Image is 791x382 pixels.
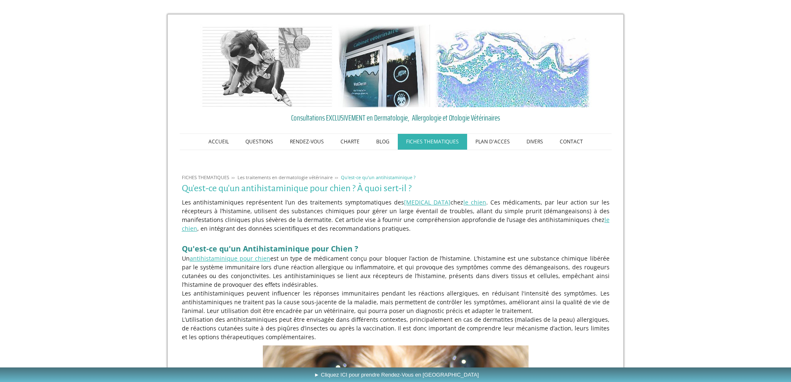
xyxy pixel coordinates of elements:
[182,216,610,232] a: le chien
[182,174,229,180] span: FICHES THEMATIQUES
[332,134,368,150] a: CHARTE
[463,198,486,206] a: le chien
[368,134,398,150] a: BLOG
[467,134,518,150] a: PLAN D'ACCES
[190,254,270,262] a: antihistaminique pour chien
[182,183,610,194] h1: Qu'est-ce qu'un antihistaminique pour chien ? À quoi sert-il ?
[235,174,335,180] a: Les traitements en dermatologie vétérinaire
[182,254,610,289] p: Un est un type de médicament conçu pour bloquer l’action de l’histamine. L’histamine est une subs...
[341,174,416,180] span: Qu'est-ce qu'un antihistaminique ?
[314,372,479,378] span: ► Cliquez ICI pour prendre Rendez-Vous en [GEOGRAPHIC_DATA]
[200,134,237,150] a: ACCUEIL
[398,134,467,150] a: FICHES THEMATIQUES
[551,134,591,150] a: CONTACT
[182,244,358,254] span: Qu'est-ce qu'un Antihistaminique pour Chien ?
[182,315,610,341] p: L’utilisation des antihistaminiques peut être envisagée dans différents contextes, principalement...
[182,111,610,124] a: Consultations EXCLUSIVEMENT en Dermatologie, Allergologie et Otologie Vétérinaires
[282,134,332,150] a: RENDEZ-VOUS
[237,134,282,150] a: QUESTIONS
[238,174,333,180] span: Les traitements en dermatologie vétérinaire
[518,134,551,150] a: DIVERS
[404,198,451,206] a: [MEDICAL_DATA]
[339,174,418,180] a: Qu'est-ce qu'un antihistaminique ?
[182,198,610,233] p: Les antihistaminiques représentent l’un des traitements symptomatiques des chez . Ces médicaments...
[182,289,610,315] p: Les antihistaminiques peuvent influencer les réponses immunitaires pendant les réactions allergiq...
[180,174,231,180] a: FICHES THEMATIQUES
